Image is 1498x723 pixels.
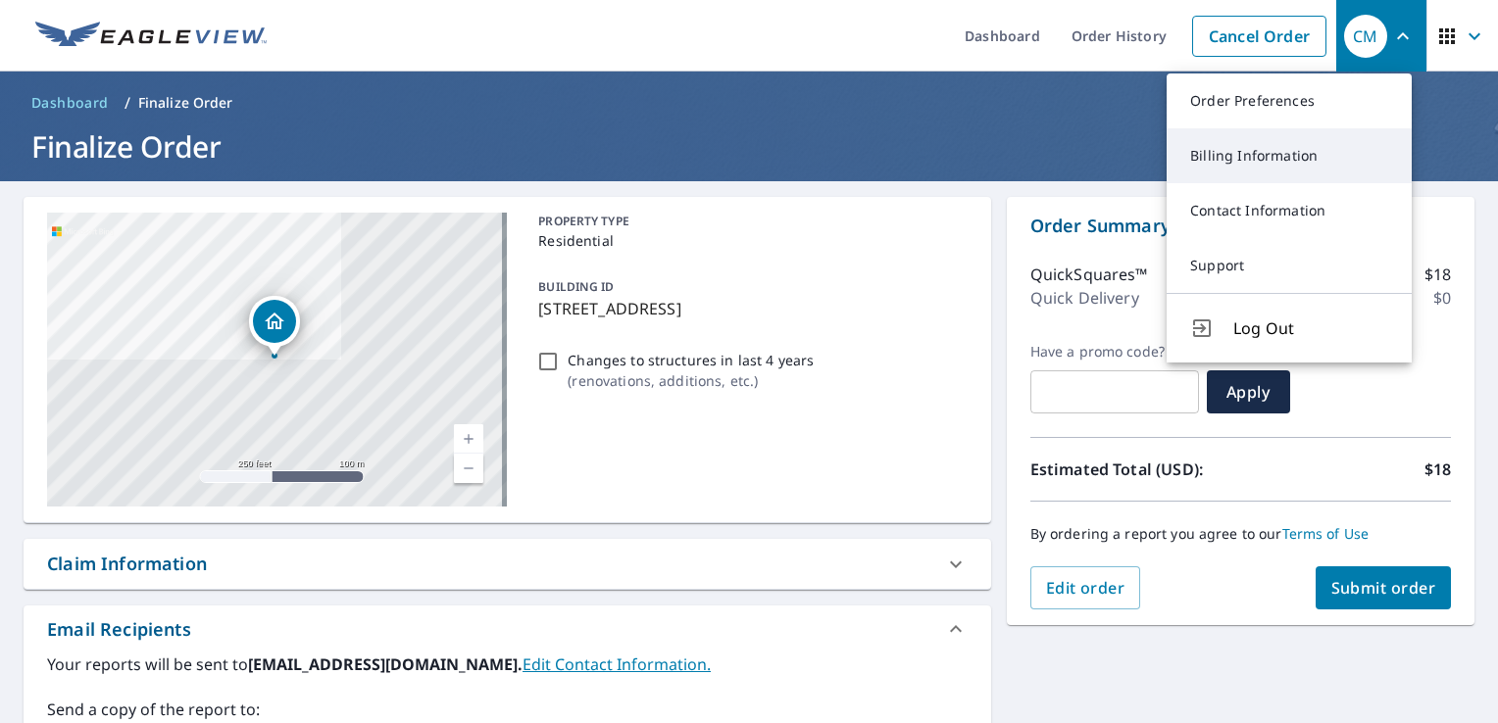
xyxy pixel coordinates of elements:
a: Current Level 17, Zoom In [454,424,483,454]
p: $18 [1424,458,1451,481]
span: Edit order [1046,577,1125,599]
b: [EMAIL_ADDRESS][DOMAIN_NAME]. [248,653,523,675]
p: Changes to structures in last 4 years [568,350,814,370]
p: Residential [538,230,959,251]
button: Log Out [1167,293,1412,362]
p: QuickSquares™ [1030,263,1148,286]
button: Edit order [1030,566,1141,609]
a: Cancel Order [1192,16,1326,57]
a: Billing Information [1167,128,1412,183]
label: Your reports will be sent to [47,652,968,676]
a: Order Preferences [1167,73,1412,128]
h1: Finalize Order [24,126,1474,167]
li: / [125,91,130,115]
label: Have a promo code? [1030,343,1199,361]
p: $0 [1433,286,1451,310]
span: Apply [1223,381,1274,403]
div: Email Recipients [24,605,991,652]
label: Send a copy of the report to: [47,698,968,721]
a: Support [1167,238,1412,293]
button: Submit order [1316,566,1452,609]
a: Contact Information [1167,183,1412,238]
p: Quick Delivery [1030,286,1139,310]
img: EV Logo [35,22,267,51]
div: CM [1344,15,1387,58]
button: Apply [1207,370,1290,413]
p: $18 [1424,263,1451,286]
div: Claim Information [24,539,991,589]
div: Dropped pin, building 1, Residential property, 11921 NW 27th St Plantation, FL 33323 [249,296,300,357]
p: By ordering a report you agree to our [1030,525,1451,543]
div: Claim Information [47,551,207,577]
p: PROPERTY TYPE [538,213,959,230]
p: Order Summary [1030,213,1451,239]
a: Dashboard [24,87,117,119]
p: [STREET_ADDRESS] [538,297,959,320]
p: Finalize Order [138,93,233,113]
span: Submit order [1331,577,1436,599]
a: Current Level 17, Zoom Out [454,454,483,483]
div: Email Recipients [47,616,191,643]
p: BUILDING ID [538,278,614,295]
p: ( renovations, additions, etc. ) [568,370,814,391]
a: Terms of Use [1282,524,1370,543]
p: Estimated Total (USD): [1030,458,1241,481]
a: EditContactInfo [523,653,711,675]
span: Dashboard [31,93,109,113]
span: Log Out [1233,316,1388,340]
nav: breadcrumb [24,87,1474,119]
